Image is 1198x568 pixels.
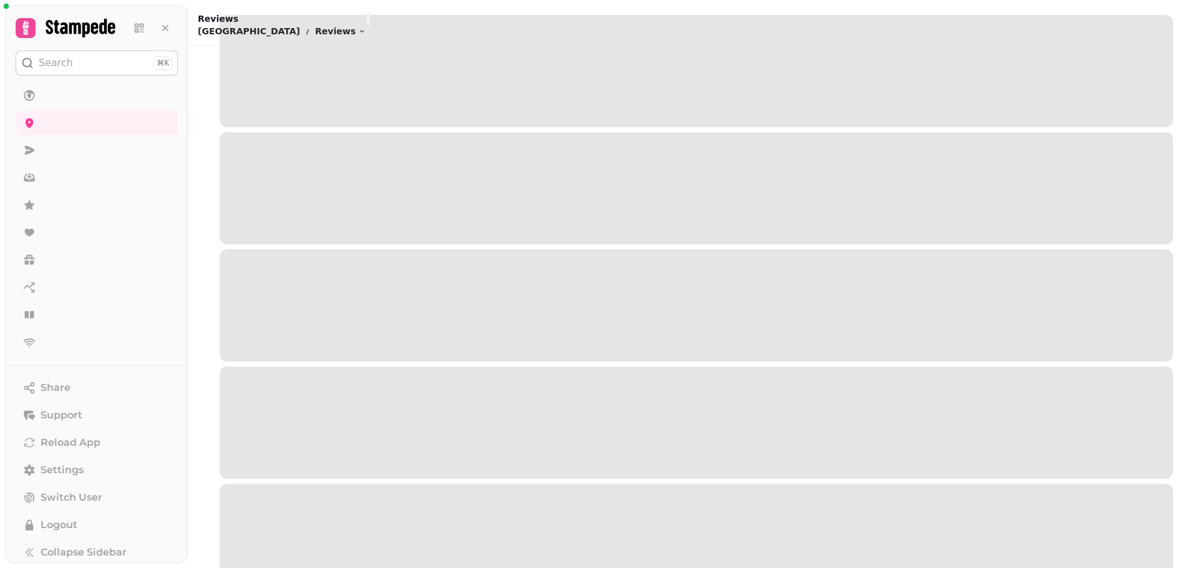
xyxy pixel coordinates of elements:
[41,517,77,532] span: Logout
[16,430,178,455] button: Reload App
[198,25,300,37] p: [GEOGRAPHIC_DATA]
[41,435,100,450] span: Reload App
[16,513,178,537] button: Logout
[16,485,178,510] button: Switch User
[16,375,178,400] button: Share
[198,25,366,37] nav: breadcrumb
[41,463,84,478] span: Settings
[153,56,172,70] div: ⌘K
[41,490,102,505] span: Switch User
[16,540,178,565] button: Collapse Sidebar
[16,51,178,75] button: Search⌘K
[16,403,178,428] button: Support
[16,458,178,483] a: Settings
[39,55,73,70] p: Search
[315,25,366,37] button: Reviews
[41,380,71,395] span: Share
[41,408,82,423] span: Support
[41,545,127,560] span: Collapse Sidebar
[198,12,366,25] h2: Reviews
